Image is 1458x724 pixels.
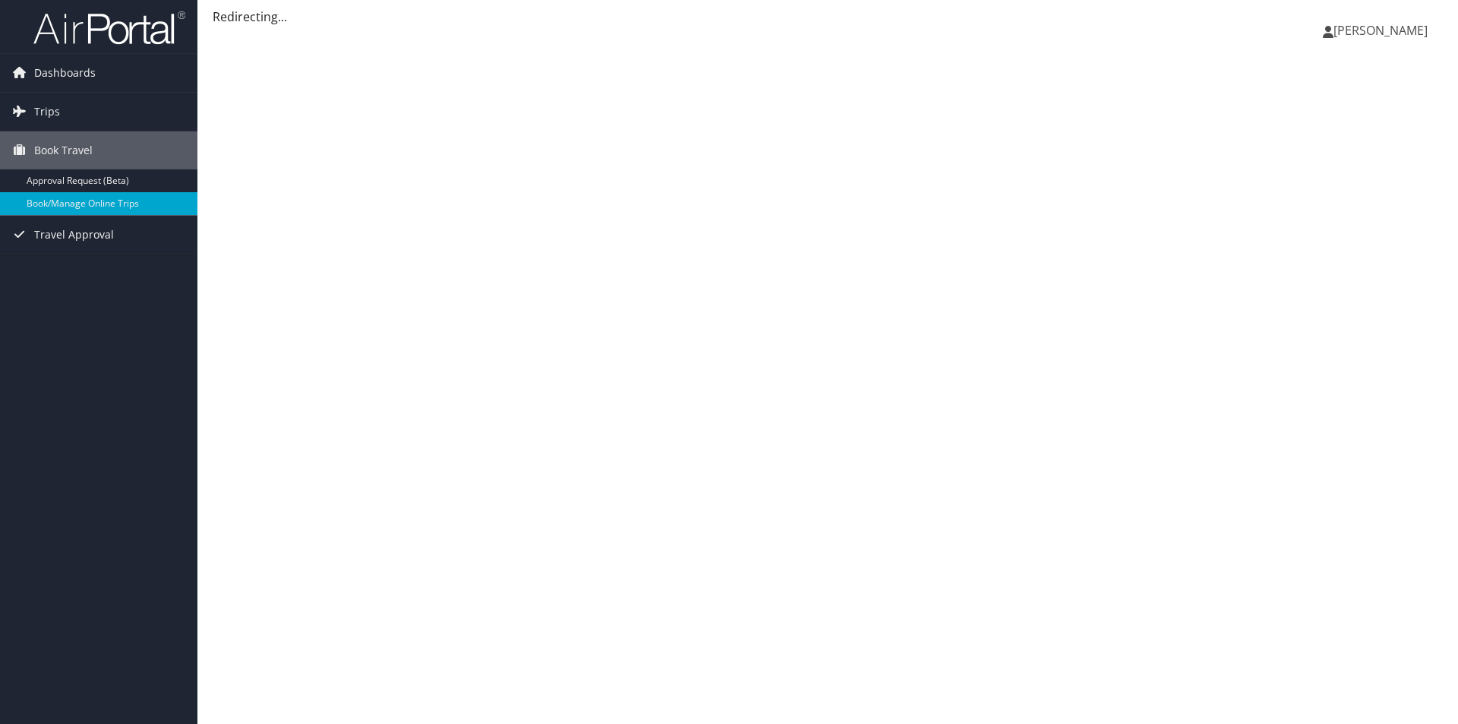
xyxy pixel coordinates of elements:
[33,10,185,46] img: airportal-logo.png
[1323,8,1443,53] a: [PERSON_NAME]
[34,131,93,169] span: Book Travel
[34,216,114,254] span: Travel Approval
[34,54,96,92] span: Dashboards
[1333,22,1428,39] span: [PERSON_NAME]
[34,93,60,131] span: Trips
[213,8,1443,26] div: Redirecting...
